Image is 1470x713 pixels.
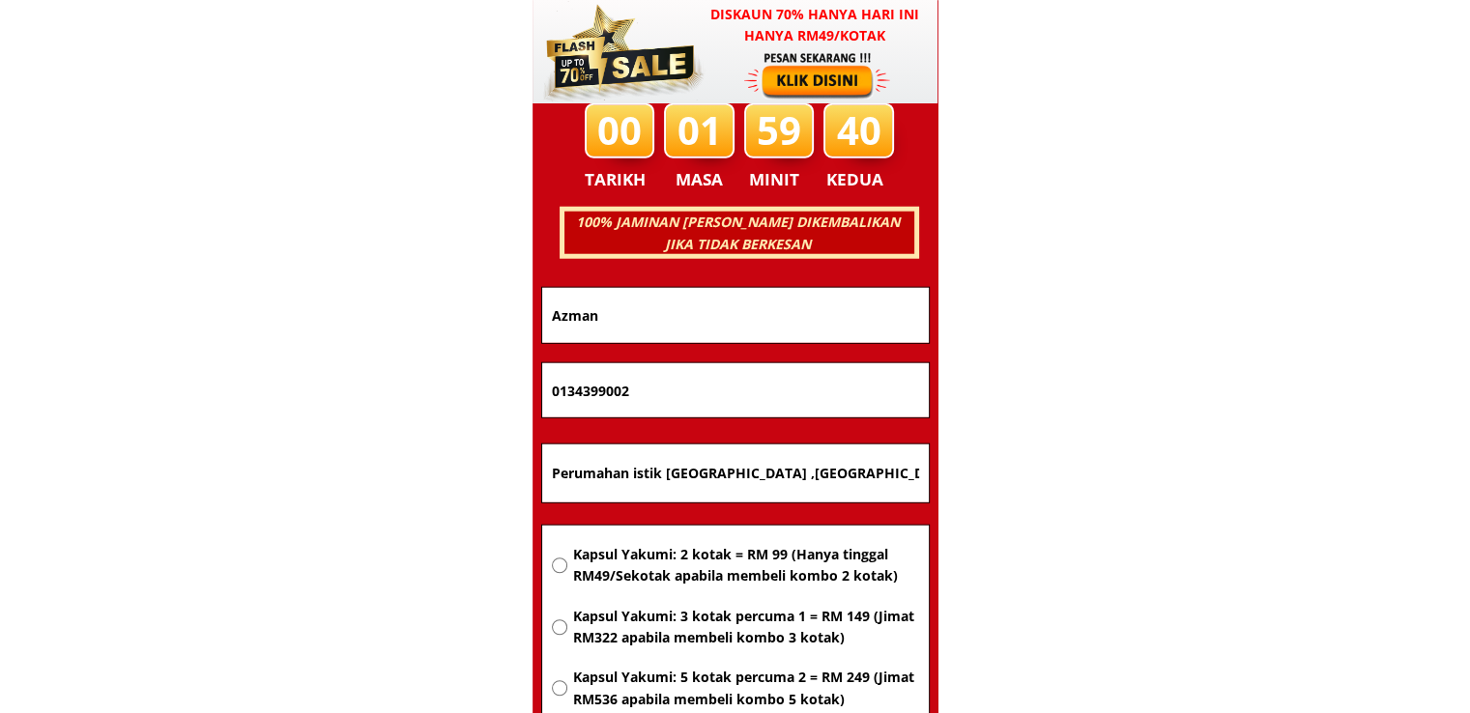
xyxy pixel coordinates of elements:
input: Nama penuh [547,288,924,343]
h3: TARIKH [585,166,666,193]
span: Kapsul Yakumi: 3 kotak percuma 1 = RM 149 (Jimat RM322 apabila membeli kombo 3 kotak) [572,606,918,649]
input: Alamat [547,444,924,502]
span: Kapsul Yakumi: 2 kotak = RM 99 (Hanya tinggal RM49/Sekotak apabila membeli kombo 2 kotak) [572,544,918,587]
h3: MASA [667,166,733,193]
h3: MINIT [749,166,807,193]
h3: 100% JAMINAN [PERSON_NAME] DIKEMBALIKAN JIKA TIDAK BERKESAN [562,212,913,255]
h3: Diskaun 70% hanya hari ini hanya RM49/kotak [692,4,938,47]
h3: KEDUA [826,166,889,193]
span: Kapsul Yakumi: 5 kotak percuma 2 = RM 249 (Jimat RM536 apabila membeli kombo 5 kotak) [572,667,918,710]
input: Nombor Telefon Bimbit [547,363,924,417]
